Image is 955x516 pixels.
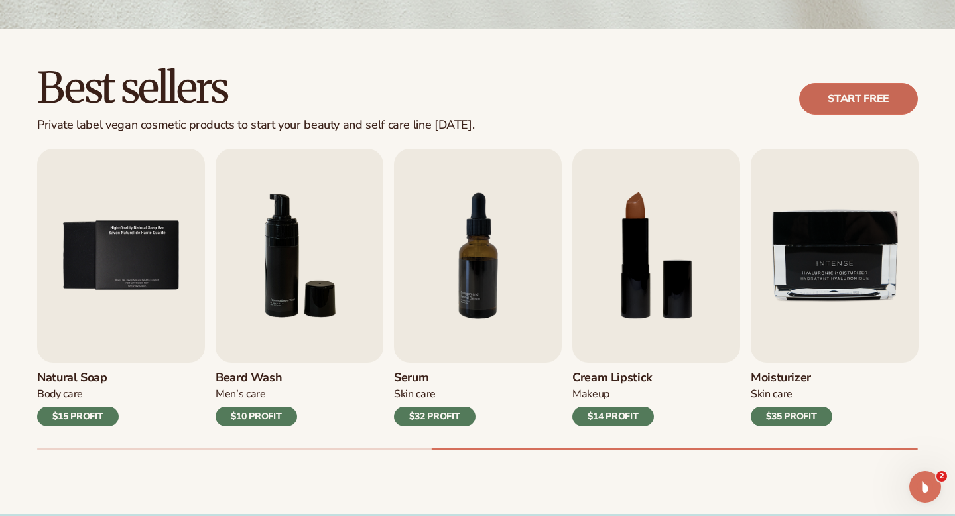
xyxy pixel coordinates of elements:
div: Skin Care [751,387,832,401]
div: Makeup [572,387,654,401]
a: 8 / 9 [572,149,740,426]
div: Body Care [37,387,119,401]
div: Private label vegan cosmetic products to start your beauty and self care line [DATE]. [37,118,474,133]
h3: Beard Wash [216,371,297,385]
div: Men’s Care [216,387,297,401]
h2: Best sellers [37,66,474,110]
h3: Moisturizer [751,371,832,385]
a: 5 / 9 [37,149,205,426]
div: $10 PROFIT [216,407,297,426]
h3: Serum [394,371,476,385]
iframe: Intercom live chat [909,471,941,503]
a: 7 / 9 [394,149,562,426]
a: 9 / 9 [751,149,919,426]
div: Skin Care [394,387,476,401]
div: $14 PROFIT [572,407,654,426]
div: $35 PROFIT [751,407,832,426]
a: 6 / 9 [216,149,383,426]
a: Start free [799,83,918,115]
span: 2 [936,471,947,482]
div: $15 PROFIT [37,407,119,426]
div: $32 PROFIT [394,407,476,426]
h3: Natural Soap [37,371,119,385]
h3: Cream Lipstick [572,371,654,385]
